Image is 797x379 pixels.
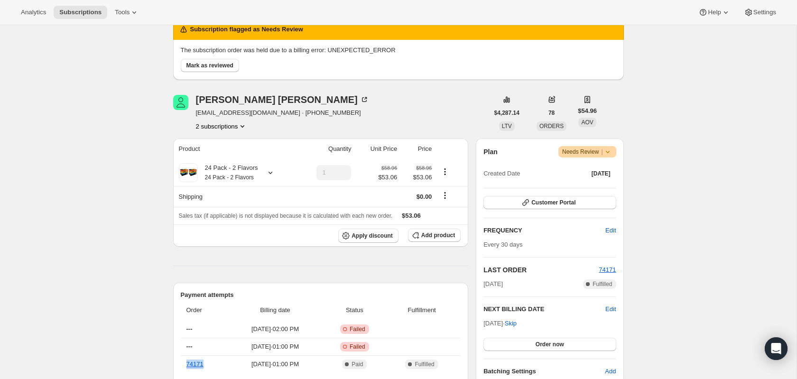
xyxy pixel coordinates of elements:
span: Edit [605,226,616,235]
span: $53.06 [378,173,397,182]
th: Shipping [173,186,297,207]
button: [DATE] [586,167,616,180]
button: Settings [738,6,782,19]
small: $58.96 [416,165,432,171]
button: Subscriptions [54,6,107,19]
span: Help [708,9,721,16]
button: Customer Portal [483,196,616,209]
span: [DATE] · 01:00 PM [230,360,320,369]
span: Add product [421,231,455,239]
span: Status [326,305,383,315]
span: Analytics [21,9,46,16]
h6: Batching Settings [483,367,605,376]
span: Skip [505,319,517,328]
span: [DATE] [483,279,503,289]
span: Tools [115,9,130,16]
span: Failed [350,343,365,351]
th: Price [400,139,435,159]
button: Mark as reviewed [181,59,239,72]
button: Order now [483,338,616,351]
span: Apply discount [352,232,393,240]
span: Failed [350,325,365,333]
span: Paid [352,361,363,368]
button: $4,287.14 [489,106,525,120]
span: Customer Portal [531,199,575,206]
span: $53.06 [402,212,421,219]
th: Quantity [297,139,354,159]
span: LTV [502,123,512,129]
button: Analytics [15,6,52,19]
span: Subscriptions [59,9,102,16]
span: Fulfilled [415,361,434,368]
span: Order now [536,341,564,348]
span: $4,287.14 [494,109,519,117]
span: Needs Review [562,147,612,157]
button: Help [693,6,736,19]
div: 24 Pack - 2 Flavors [198,163,258,182]
span: [DATE] · 02:00 PM [230,324,320,334]
th: Order [181,300,227,321]
span: [DATE] · [483,320,517,327]
button: Add [599,364,621,379]
h2: FREQUENCY [483,226,605,235]
h2: NEXT BILLING DATE [483,305,605,314]
p: The subscription order was held due to a billing error: UNEXPECTED_ERROR [181,46,616,55]
span: [DATE] · 01:00 PM [230,342,320,351]
span: Mark as reviewed [186,62,233,69]
span: AOV [581,119,593,126]
img: product img [179,163,198,182]
h2: Payment attempts [181,290,461,300]
h2: Subscription flagged as Needs Review [190,25,303,34]
h2: LAST ORDER [483,265,599,275]
span: | [601,148,602,156]
button: 74171 [599,265,616,275]
button: Product actions [196,121,248,131]
span: Fulfillment [389,305,455,315]
span: ORDERS [539,123,564,129]
span: Add [605,367,616,376]
span: 78 [548,109,555,117]
span: --- [186,343,193,350]
span: $54.96 [578,106,597,116]
span: Every 30 days [483,241,522,248]
span: Created Date [483,169,520,178]
span: [EMAIL_ADDRESS][DOMAIN_NAME] · [PHONE_NUMBER] [196,108,369,118]
button: 78 [543,106,560,120]
th: Unit Price [354,139,400,159]
button: Add product [408,229,461,242]
button: Product actions [437,166,453,177]
div: Open Intercom Messenger [765,337,788,360]
span: Gina Turley [173,95,188,110]
button: Skip [499,316,522,331]
small: 24 Pack - 2 Flavors [205,174,254,181]
span: Fulfilled [593,280,612,288]
th: Product [173,139,297,159]
span: $0.00 [417,193,432,200]
div: [PERSON_NAME] [PERSON_NAME] [196,95,369,104]
span: Settings [753,9,776,16]
span: [DATE] [592,170,611,177]
button: Shipping actions [437,190,453,201]
a: 74171 [599,266,616,273]
button: Edit [605,305,616,314]
h2: Plan [483,147,498,157]
a: 74171 [186,361,204,368]
span: Billing date [230,305,320,315]
button: Tools [109,6,145,19]
button: Edit [600,223,621,238]
span: $53.06 [403,173,432,182]
small: $58.96 [381,165,397,171]
span: --- [186,325,193,333]
span: Sales tax (if applicable) is not displayed because it is calculated with each new order. [179,213,393,219]
button: Apply discount [338,229,398,243]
